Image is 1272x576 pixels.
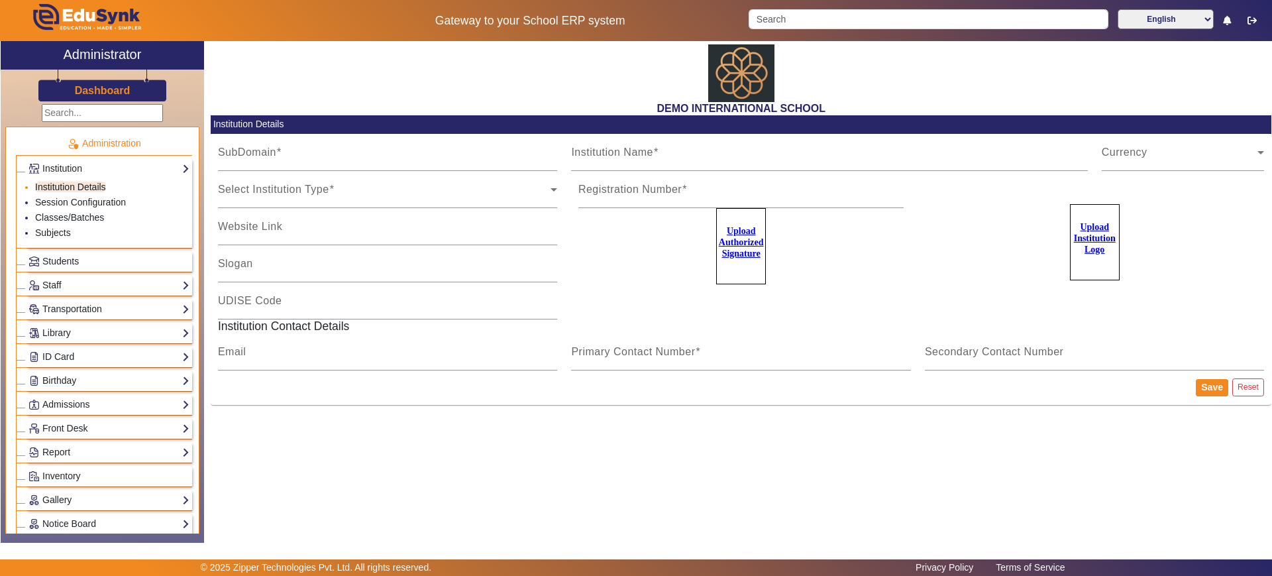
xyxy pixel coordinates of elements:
[218,184,329,195] mat-label: Select Institution Type
[16,137,192,150] p: Administration
[218,298,558,314] input: UDISE Code
[67,138,79,150] img: Administration.png
[29,257,39,266] img: Students.png
[35,212,104,223] a: Classes/Batches
[211,115,1271,134] mat-card-header: Institution Details
[218,187,551,203] span: Select Institution Type
[28,254,189,269] a: Students
[1196,379,1228,396] button: Save
[749,9,1108,29] input: Search
[909,559,980,576] a: Privacy Policy
[218,295,282,306] mat-label: UDISE Code
[218,258,253,269] mat-label: Slogan
[708,44,774,102] img: abdd4561-dfa5-4bc5-9f22-bd710a8d2831
[218,221,282,232] mat-label: Website Link
[211,102,1271,115] h2: DEMO INTERNATIONAL SCHOOL
[218,261,558,277] input: Slogan
[1,41,204,70] a: Administrator
[201,561,432,575] p: © 2025 Zipper Technologies Pvt. Ltd. All rights reserved.
[571,146,653,158] mat-label: Institution Name
[1102,150,1258,166] span: Currency
[28,469,189,484] a: Inventory
[35,227,71,238] a: Subjects
[719,226,764,259] u: Upload Authorized Signature
[1232,378,1264,396] button: Reset
[29,471,39,481] img: Inventory.png
[42,256,79,266] span: Students
[571,349,911,365] input: Primary Contact Number
[74,84,131,97] a: Dashboard
[1074,222,1116,255] u: Upload Institution Logo
[578,184,682,195] mat-label: Registration Number
[42,104,163,122] input: Search...
[571,150,1087,166] input: Institution Name
[35,197,126,207] a: Session Configuration
[1102,146,1147,158] mat-label: Currency
[925,349,1265,365] input: Secondary Contact Number
[218,346,246,357] mat-label: Email
[925,346,1063,357] mat-label: Secondary Contact Number
[325,14,735,28] h5: Gateway to your School ERP system
[578,187,904,203] input: Registration Number
[211,319,1271,333] h5: Institution Contact Details
[75,84,131,97] h3: Dashboard
[35,182,106,192] a: Institution Details
[218,349,558,365] input: Email
[218,224,558,240] input: Website Link
[42,471,81,481] span: Inventory
[218,146,276,158] mat-label: SubDomain
[64,46,142,62] h2: Administrator
[989,559,1071,576] a: Terms of Service
[218,150,558,166] input: SubDomain
[571,346,695,357] mat-label: Primary Contact Number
